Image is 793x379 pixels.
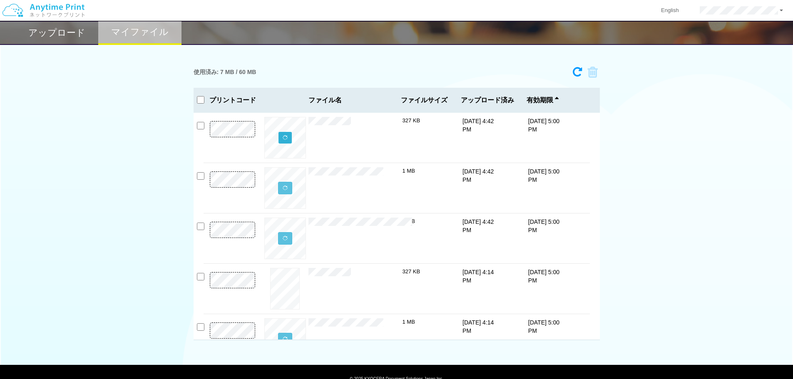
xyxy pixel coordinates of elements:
h3: 使用済み: 7 MB / 60 MB [194,69,256,75]
h2: アップロード [28,28,85,38]
span: 1 MB [403,168,415,174]
p: [DATE] 5:00 PM [528,117,560,134]
span: 327 KB [403,268,420,275]
p: [DATE] 5:00 PM [528,218,560,234]
span: 有効期限 [527,97,559,104]
span: ファイルサイズ [401,97,448,104]
p: [DATE] 4:42 PM [462,167,494,184]
p: [DATE] 4:14 PM [462,318,494,335]
p: [DATE] 5:00 PM [528,268,560,285]
h3: プリントコード [204,97,262,104]
p: [DATE] 5:00 PM [528,318,560,335]
p: [DATE] 4:42 PM [462,117,494,134]
span: 327 KB [403,117,420,124]
p: [DATE] 5:00 PM [528,167,560,184]
span: 1 MB [403,319,415,325]
h2: マイファイル [111,27,169,37]
p: [DATE] 4:14 PM [462,268,494,285]
span: ファイル名 [308,97,398,104]
p: [DATE] 4:42 PM [462,218,494,234]
span: アップロード済み [461,97,514,104]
